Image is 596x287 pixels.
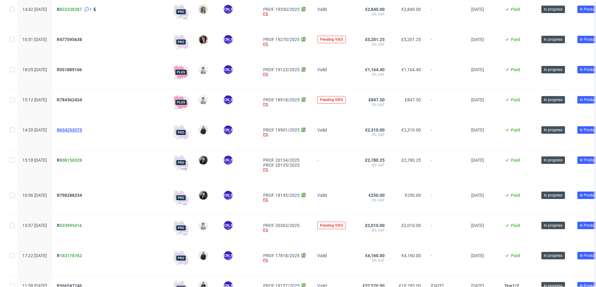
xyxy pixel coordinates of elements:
[83,7,92,12] a: 6
[358,12,385,17] span: 0% VAT
[57,67,83,72] a: R051889166
[431,158,461,178] span: -
[431,253,461,268] span: -
[263,67,300,72] a: PROF 19123/2025
[544,127,562,133] span: In progress
[431,37,461,52] span: -
[544,97,562,103] span: In progress
[60,223,82,228] a: 533995416
[401,158,421,163] span: £2,780.25
[320,37,343,42] span: Pending VIES
[317,252,348,258] div: Valid
[199,221,208,230] img: Dudek Mariola
[224,251,233,260] figcaption: [PERSON_NAME]
[471,7,484,12] span: [DATE]
[431,223,461,238] span: -
[183,16,187,20] div: +1
[57,158,82,163] span: R
[199,251,208,260] img: Adrian Margula
[22,7,47,12] span: 14:42 [DATE]
[431,67,461,82] span: -
[174,155,188,170] img: pro-icon.017ec5509f39f3e742e3.png
[365,223,385,228] span: £2,010.00
[57,7,83,12] a: R832330287
[471,223,484,228] span: [DATE]
[358,198,385,203] span: 0% VAT
[317,126,348,132] div: Valid
[368,97,385,102] span: £847.50
[544,192,562,198] span: In progress
[263,253,300,258] a: PROF 17818/2025
[183,202,187,206] div: +1
[199,5,208,14] img: Monika Poźniak
[471,67,484,72] span: [DATE]
[174,251,188,266] img: pro-icon.017ec5509f39f3e742e3.png
[263,158,307,163] a: PROF 20134/2025
[358,258,385,263] span: 0% VAT
[365,7,385,12] span: €2,840.00
[358,102,385,107] span: 0% VAT
[174,190,188,205] img: pro-icon.017ec5509f39f3e742e3.png
[263,193,300,198] a: PROF 18145/2025
[365,158,385,163] span: £2,780.25
[544,7,562,12] span: In progress
[22,223,47,228] span: 15:57 [DATE]
[224,5,233,14] figcaption: [PERSON_NAME]
[320,97,343,102] span: Pending VIES
[317,6,348,12] div: Valid
[57,193,83,198] a: R798288234
[263,223,307,228] a: PROF 20363/2025
[224,95,233,104] figcaption: [PERSON_NAME]
[471,158,484,163] span: [DATE]
[511,7,520,12] span: Paid
[358,163,385,168] span: 0% VAT
[60,158,82,163] a: 808156528
[199,95,208,104] img: Dudek Mariola
[174,65,188,80] img: plus-icon.676465ae8f3a83198b3f.png
[358,132,385,137] span: 0% VAT
[57,223,82,228] span: R
[365,37,385,42] span: £5,201.25
[511,67,520,72] span: Paid
[263,97,300,102] a: PROF 18918/2025
[263,7,300,12] a: PROF 19330/2025
[22,158,47,163] span: 15:18 [DATE]
[405,193,421,198] span: €250.00
[174,220,188,235] img: pro-icon.017ec5509f39f3e742e3.png
[317,156,348,163] div: -
[544,157,562,163] span: In progress
[471,253,484,258] span: [DATE]
[174,4,188,19] img: pro-icon.017ec5509f39f3e742e3.png
[224,126,233,134] figcaption: [PERSON_NAME]
[511,127,520,132] span: Paid
[511,97,520,102] span: Paid
[224,65,233,74] figcaption: [PERSON_NAME]
[60,7,82,12] a: 832330287
[401,37,421,42] span: £5,201.25
[263,127,300,132] a: PROF 19901/2025
[511,158,520,163] span: Paid
[544,37,562,42] span: In progress
[431,97,461,112] span: -
[57,97,83,102] a: R784362434
[22,97,47,102] span: 15:12 [DATE]
[224,35,233,44] figcaption: [PERSON_NAME]
[181,167,187,171] div: +15
[471,37,484,42] span: [DATE]
[401,253,421,258] span: €4,160.00
[199,65,208,74] img: Dudek Mariola
[22,253,47,258] span: 17:22 [DATE]
[320,223,343,228] span: Pending VIES
[199,35,208,44] img: Moreno Martinez Cristina
[22,67,47,72] span: 18:05 [DATE]
[199,156,208,164] img: Philippe Dubuy
[431,193,461,208] span: -
[199,191,208,200] img: Philippe Dubuy
[405,97,421,102] span: £847.50
[401,223,421,228] span: £2,010.00
[471,97,484,102] span: [DATE]
[224,221,233,230] figcaption: [PERSON_NAME]
[401,67,421,72] span: €1,164.40
[183,233,187,236] div: +1
[471,127,484,132] span: [DATE]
